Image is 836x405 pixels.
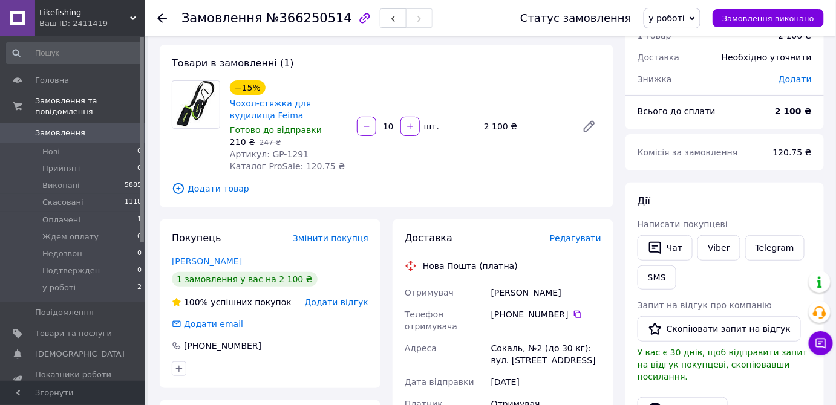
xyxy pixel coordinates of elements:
span: №366250514 [266,11,352,25]
span: Недозвон [42,248,82,259]
span: Доставка [638,53,679,62]
span: 247 ₴ [260,138,281,147]
span: Замовлення [35,128,85,138]
button: Чат з покупцем [809,331,833,355]
button: Замовлення виконано [713,9,824,27]
span: Замовлення [181,11,263,25]
div: [PHONE_NUMBER] [491,308,601,320]
span: Редагувати [550,233,601,243]
span: 120.75 ₴ [773,147,812,157]
span: [DEMOGRAPHIC_DATA] [35,349,125,360]
span: 0 [137,265,142,276]
span: 0 [137,232,142,242]
div: Повернутися назад [157,12,167,24]
span: 0 [137,163,142,174]
div: Додати email [171,318,244,330]
span: у роботі [649,13,685,23]
div: Сокаль, №2 (до 30 кг): вул. [STREET_ADDRESS] [489,337,604,371]
button: Скопіювати запит на відгук [638,316,801,342]
span: Додати товар [172,182,601,195]
a: Telegram [745,235,805,261]
a: Редагувати [577,114,601,138]
span: Доставка [405,232,452,244]
span: 210 ₴ [230,137,255,147]
div: Ваш ID: 2411419 [39,18,145,29]
span: Дата відправки [405,377,474,387]
span: Товари в замовленні (1) [172,57,294,69]
span: 1 [137,215,142,225]
a: Чохол-стяжка для вудилища Feima [230,99,311,120]
span: 100% [184,297,208,307]
div: 2 100 ₴ [479,118,572,135]
span: Прийняті [42,163,80,174]
span: Нові [42,146,60,157]
button: Чат [638,235,693,261]
span: Оплачені [42,215,80,225]
input: Пошук [6,42,143,64]
span: Додати [779,74,812,84]
span: 1 товар [638,31,671,40]
span: 0 [137,146,142,157]
span: Написати покупцеві [638,219,728,229]
div: Необхідно уточнити [714,44,819,71]
span: Готово до відправки [230,125,322,135]
span: Телефон отримувача [405,309,457,331]
span: Головна [35,75,69,86]
div: 1 замовлення у вас на 2 100 ₴ [172,272,318,287]
span: 1118 [125,197,142,208]
span: Дії [638,195,650,207]
div: шт. [421,120,440,132]
span: 2 [137,282,142,293]
span: Товари та послуги [35,328,112,339]
span: Артикул: GP-1291 [230,149,309,159]
span: Змінити покупця [293,233,368,243]
span: Адреса [405,343,437,353]
div: [PERSON_NAME] [489,282,604,303]
div: успішних покупок [172,296,292,308]
span: Запит на відгук про компанію [638,300,772,310]
img: Чохол-стяжка для вудилища Feima [177,81,215,128]
span: Замовлення та повідомлення [35,96,145,117]
span: Отримувач [405,288,454,297]
span: Показники роботи компанії [35,369,112,391]
span: Ждем оплату [42,232,99,242]
span: Подтвержден [42,265,100,276]
span: Повідомлення [35,307,94,318]
div: [PHONE_NUMBER] [183,340,263,352]
span: 5885 [125,180,142,191]
span: Всього до сплати [638,106,716,116]
div: Додати email [183,318,244,330]
b: 2 100 ₴ [775,106,812,116]
div: −15% [230,80,266,95]
span: 0 [137,248,142,259]
span: Покупець [172,232,221,244]
span: Каталог ProSale: 120.75 ₴ [230,161,345,171]
span: У вас є 30 днів, щоб відправити запит на відгук покупцеві, скопіювавши посилання. [638,348,808,381]
a: [PERSON_NAME] [172,256,242,266]
span: Комісія за замовлення [638,147,738,157]
div: Нова Пошта (платна) [420,260,521,272]
a: Viber [697,235,740,261]
span: Likefishing [39,7,130,18]
span: Додати відгук [305,297,368,307]
span: Виконані [42,180,80,191]
div: Статус замовлення [520,12,632,24]
span: у роботі [42,282,76,293]
div: [DATE] [489,371,604,393]
span: Замовлення виконано [722,14,814,23]
button: SMS [638,265,676,290]
span: Скасовані [42,197,83,208]
span: Знижка [638,74,672,84]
